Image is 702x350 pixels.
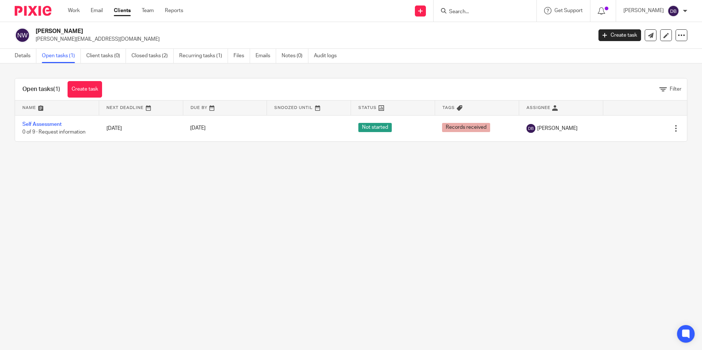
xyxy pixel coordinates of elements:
[99,115,183,141] td: [DATE]
[234,49,250,63] a: Files
[358,106,377,110] span: Status
[22,122,62,127] a: Self Assessment
[36,28,477,35] h2: [PERSON_NAME]
[442,106,455,110] span: Tags
[36,36,587,43] p: [PERSON_NAME][EMAIL_ADDRESS][DOMAIN_NAME]
[442,123,490,132] span: Records received
[274,106,313,110] span: Snoozed Until
[86,49,126,63] a: Client tasks (0)
[190,126,206,131] span: [DATE]
[623,7,664,14] p: [PERSON_NAME]
[15,49,36,63] a: Details
[22,85,60,93] h1: Open tasks
[448,9,514,15] input: Search
[179,49,228,63] a: Recurring tasks (1)
[68,81,102,98] a: Create task
[68,7,80,14] a: Work
[42,49,81,63] a: Open tasks (1)
[15,28,30,43] img: svg%3E
[22,130,86,135] span: 0 of 9 · Request information
[314,49,342,63] a: Audit logs
[667,5,679,17] img: svg%3E
[165,7,183,14] a: Reports
[282,49,308,63] a: Notes (0)
[670,87,681,92] span: Filter
[537,125,578,132] span: [PERSON_NAME]
[114,7,131,14] a: Clients
[131,49,174,63] a: Closed tasks (2)
[256,49,276,63] a: Emails
[554,8,583,13] span: Get Support
[598,29,641,41] a: Create task
[358,123,392,132] span: Not started
[142,7,154,14] a: Team
[91,7,103,14] a: Email
[15,6,51,16] img: Pixie
[526,124,535,133] img: svg%3E
[53,86,60,92] span: (1)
